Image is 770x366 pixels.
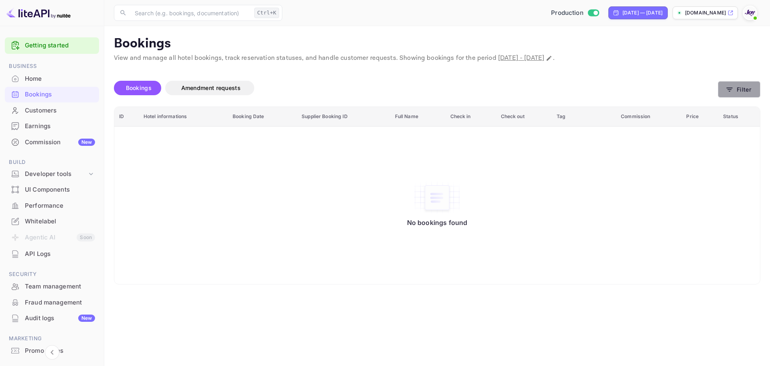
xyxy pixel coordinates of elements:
[254,8,279,18] div: Ctrl+K
[718,107,760,127] th: Status
[25,90,95,99] div: Bookings
[548,8,602,18] div: Switch to Sandbox mode
[297,107,390,127] th: Supplier Booking ID
[25,282,95,291] div: Team management
[5,311,99,325] a: Audit logsNew
[25,170,87,179] div: Developer tools
[407,219,468,227] p: No bookings found
[413,181,461,215] img: No bookings found
[25,314,95,323] div: Audit logs
[5,343,99,358] a: Promo codes
[6,6,71,19] img: LiteAPI logo
[25,138,95,147] div: Commission
[5,119,99,133] a: Earnings
[5,103,99,118] a: Customers
[5,37,99,54] div: Getting started
[78,139,95,146] div: New
[5,311,99,326] div: Audit logsNew
[25,122,95,131] div: Earnings
[5,295,99,310] a: Fraud management
[5,270,99,279] span: Security
[114,81,718,95] div: account-settings tabs
[5,295,99,311] div: Fraud management
[5,279,99,294] a: Team management
[25,74,95,84] div: Home
[45,345,59,360] button: Collapse navigation
[681,107,718,127] th: Price
[25,185,95,194] div: UI Components
[78,315,95,322] div: New
[5,214,99,229] a: Whitelabel
[5,71,99,87] div: Home
[25,106,95,115] div: Customers
[114,107,760,284] table: booking table
[5,214,99,229] div: Whitelabel
[5,334,99,343] span: Marketing
[718,81,760,98] button: Filter
[5,87,99,102] a: Bookings
[5,135,99,149] a: CommissionNew
[5,279,99,294] div: Team management
[139,107,228,127] th: Hotel informations
[616,107,681,127] th: Commission
[181,84,241,91] span: Amendment requests
[5,71,99,86] a: Home
[25,217,95,226] div: Whitelabel
[498,54,544,62] span: [DATE] - [DATE]
[446,107,496,127] th: Check in
[114,107,139,127] th: ID
[25,41,95,50] a: Getting started
[5,135,99,150] div: CommissionNew
[552,107,616,127] th: Tag
[545,54,553,62] button: Change date range
[5,246,99,261] a: API Logs
[622,9,663,16] div: [DATE] — [DATE]
[390,107,446,127] th: Full Name
[25,346,95,356] div: Promo codes
[5,158,99,167] span: Build
[5,198,99,213] a: Performance
[25,249,95,259] div: API Logs
[496,107,552,127] th: Check out
[5,182,99,197] a: UI Components
[130,5,251,21] input: Search (e.g. bookings, documentation)
[114,53,760,63] p: View and manage all hotel bookings, track reservation statuses, and handle customer requests. Sho...
[25,201,95,211] div: Performance
[228,107,297,127] th: Booking Date
[5,167,99,181] div: Developer tools
[5,246,99,262] div: API Logs
[25,298,95,307] div: Fraud management
[5,119,99,134] div: Earnings
[126,84,152,91] span: Bookings
[114,36,760,52] p: Bookings
[551,8,584,18] span: Production
[5,62,99,71] span: Business
[744,6,756,19] img: With Joy
[685,9,726,16] p: [DOMAIN_NAME]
